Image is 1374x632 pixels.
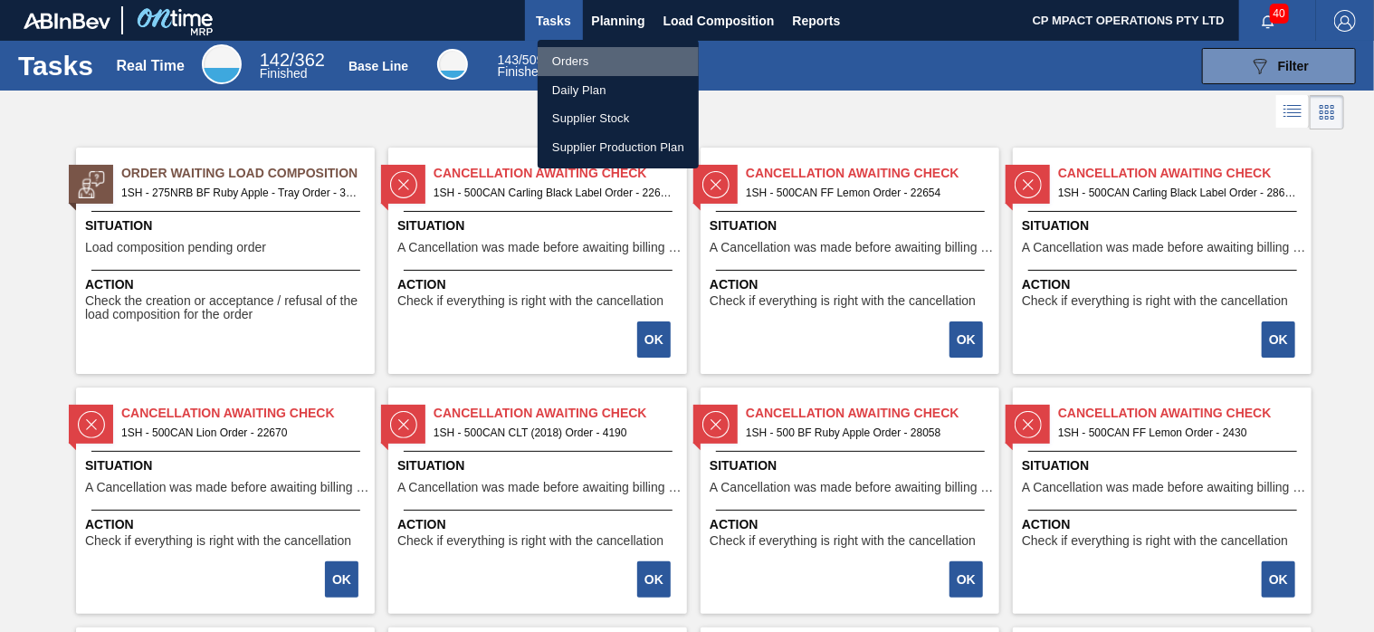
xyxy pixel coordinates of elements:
[538,47,699,76] a: Orders
[538,76,699,105] a: Daily Plan
[538,104,699,133] a: Supplier Stock
[538,133,699,162] a: Supplier Production Plan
